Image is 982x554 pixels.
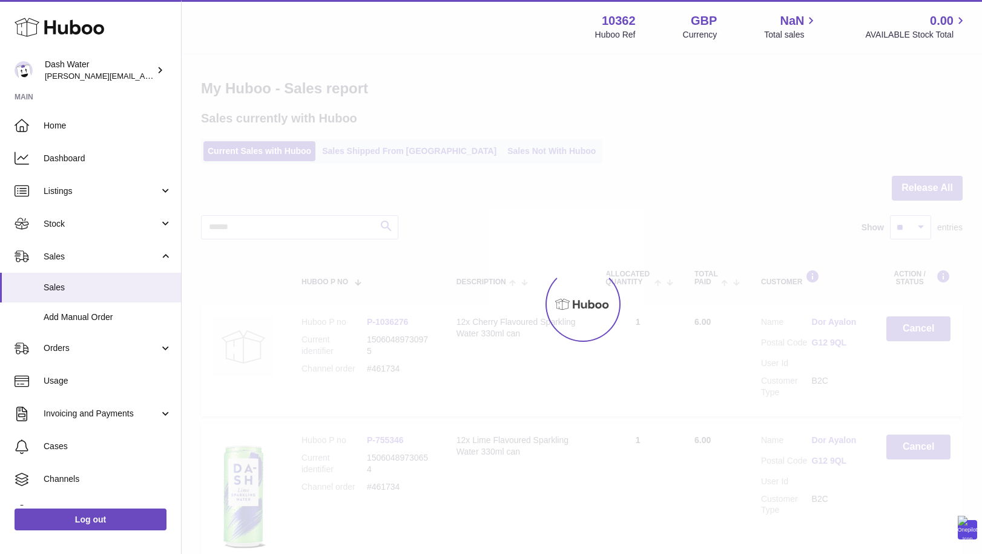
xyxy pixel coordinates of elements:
[44,342,159,354] span: Orders
[691,13,717,29] strong: GBP
[764,29,818,41] span: Total sales
[44,312,172,323] span: Add Manual Order
[45,71,243,81] span: [PERSON_NAME][EMAIL_ADDRESS][DOMAIN_NAME]
[44,441,172,452] span: Cases
[865,29,967,41] span: AVAILABLE Stock Total
[44,375,172,387] span: Usage
[45,59,154,82] div: Dash Water
[780,13,804,29] span: NaN
[764,13,818,41] a: NaN Total sales
[44,218,159,230] span: Stock
[44,120,172,132] span: Home
[595,29,636,41] div: Huboo Ref
[44,185,159,197] span: Listings
[44,251,159,262] span: Sales
[44,153,172,164] span: Dashboard
[865,13,967,41] a: 0.00 AVAILABLE Stock Total
[930,13,954,29] span: 0.00
[44,282,172,293] span: Sales
[602,13,636,29] strong: 10362
[683,29,717,41] div: Currency
[15,509,166,530] a: Log out
[44,473,172,485] span: Channels
[44,408,159,419] span: Invoicing and Payments
[15,61,33,79] img: james@dash-water.com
